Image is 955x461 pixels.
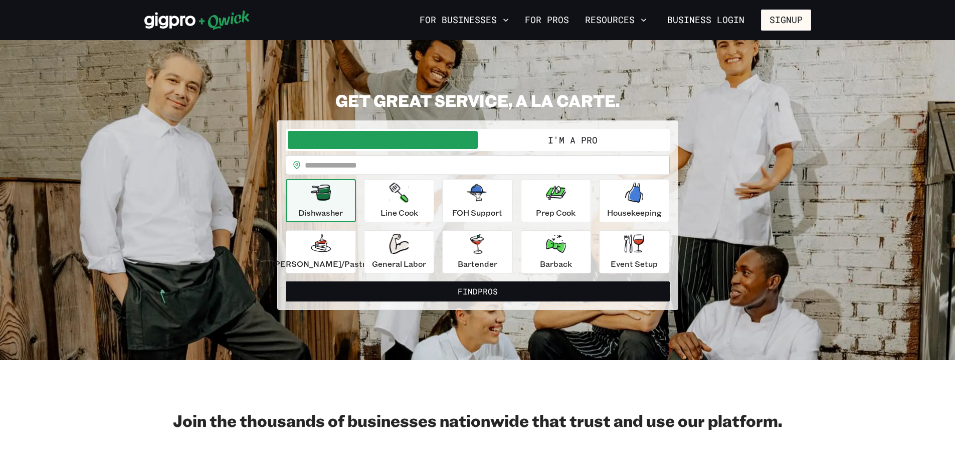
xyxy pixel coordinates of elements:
[599,230,669,273] button: Event Setup
[272,258,370,270] p: [PERSON_NAME]/Pastry
[286,230,356,273] button: [PERSON_NAME]/Pastry
[286,179,356,222] button: Dishwasher
[521,230,591,273] button: Barback
[599,179,669,222] button: Housekeeping
[416,12,513,29] button: For Businesses
[536,207,576,219] p: Prep Cook
[442,179,512,222] button: FOH Support
[521,12,573,29] a: For Pros
[288,131,478,149] button: I'm a Business
[144,410,811,430] h2: Join the thousands of businesses nationwide that trust and use our platform.
[659,10,753,31] a: Business Login
[761,10,811,31] button: Signup
[581,12,651,29] button: Resources
[364,230,434,273] button: General Labor
[380,207,418,219] p: Line Cook
[540,258,572,270] p: Barback
[298,207,343,219] p: Dishwasher
[372,258,426,270] p: General Labor
[286,281,670,301] button: FindPros
[364,179,434,222] button: Line Cook
[452,207,502,219] p: FOH Support
[458,258,497,270] p: Bartender
[442,230,512,273] button: Bartender
[607,207,662,219] p: Housekeeping
[478,131,668,149] button: I'm a Pro
[521,179,591,222] button: Prep Cook
[277,90,678,110] h2: GET GREAT SERVICE, A LA CARTE.
[611,258,658,270] p: Event Setup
